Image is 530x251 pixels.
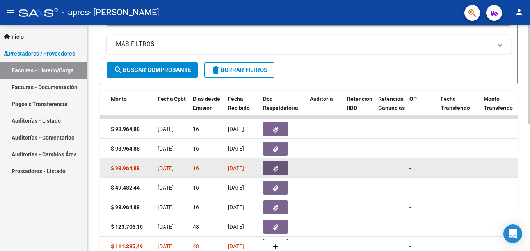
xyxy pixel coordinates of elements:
[228,185,244,191] span: [DATE]
[225,91,260,125] datatable-header-cell: Fecha Recibido
[193,96,220,111] span: Días desde Emisión
[193,224,199,230] span: 48
[111,243,143,249] strong: $ 111.335,49
[344,91,375,125] datatable-header-cell: Retencion IIBB
[193,165,199,171] span: 16
[116,40,492,48] mat-panel-title: MAS FILTROS
[193,243,199,249] span: 48
[514,7,524,17] mat-icon: person
[114,65,123,75] mat-icon: search
[378,96,405,111] span: Retención Ganancias
[193,145,199,152] span: 16
[228,204,244,210] span: [DATE]
[158,243,174,249] span: [DATE]
[111,165,140,171] strong: $ 98.964,88
[114,66,191,74] span: Buscar Comprobante
[204,62,274,78] button: Borrar Filtros
[228,96,250,111] span: Fecha Recibido
[480,91,523,125] datatable-header-cell: Monto Transferido
[228,126,244,132] span: [DATE]
[4,49,75,58] span: Prestadores / Proveedores
[503,224,522,243] div: Open Intercom Messenger
[409,96,417,102] span: OP
[441,96,470,111] span: Fecha Transferido
[409,185,411,191] span: -
[406,91,438,125] datatable-header-cell: OP
[228,243,244,249] span: [DATE]
[111,204,140,210] strong: $ 98.964,88
[193,204,199,210] span: 16
[158,145,174,152] span: [DATE]
[155,91,190,125] datatable-header-cell: Fecha Cpbt
[111,185,140,191] strong: $ 49.482,44
[409,224,411,230] span: -
[409,165,411,171] span: -
[228,224,244,230] span: [DATE]
[228,165,244,171] span: [DATE]
[310,96,333,102] span: Auditoria
[409,145,411,152] span: -
[4,32,24,41] span: Inicio
[484,96,513,111] span: Monto Transferido
[158,126,174,132] span: [DATE]
[409,243,411,249] span: -
[409,204,411,210] span: -
[158,165,174,171] span: [DATE]
[193,126,199,132] span: 16
[438,91,480,125] datatable-header-cell: Fecha Transferido
[111,96,127,102] span: Monto
[158,96,186,102] span: Fecha Cpbt
[107,35,511,54] mat-expansion-panel-header: MAS FILTROS
[190,91,225,125] datatable-header-cell: Días desde Emisión
[409,126,411,132] span: -
[89,4,159,21] span: - [PERSON_NAME]
[193,185,199,191] span: 16
[111,224,143,230] strong: $ 123.706,10
[158,224,174,230] span: [DATE]
[107,62,198,78] button: Buscar Comprobante
[211,66,267,74] span: Borrar Filtros
[6,7,16,17] mat-icon: menu
[111,145,140,152] strong: $ 98.964,88
[260,91,307,125] datatable-header-cell: Doc Respaldatoria
[111,126,140,132] strong: $ 98.964,88
[158,185,174,191] span: [DATE]
[158,204,174,210] span: [DATE]
[108,91,155,125] datatable-header-cell: Monto
[375,91,406,125] datatable-header-cell: Retención Ganancias
[62,4,89,21] span: - apres
[307,91,344,125] datatable-header-cell: Auditoria
[228,145,244,152] span: [DATE]
[263,96,298,111] span: Doc Respaldatoria
[347,96,372,111] span: Retencion IIBB
[211,65,221,75] mat-icon: delete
